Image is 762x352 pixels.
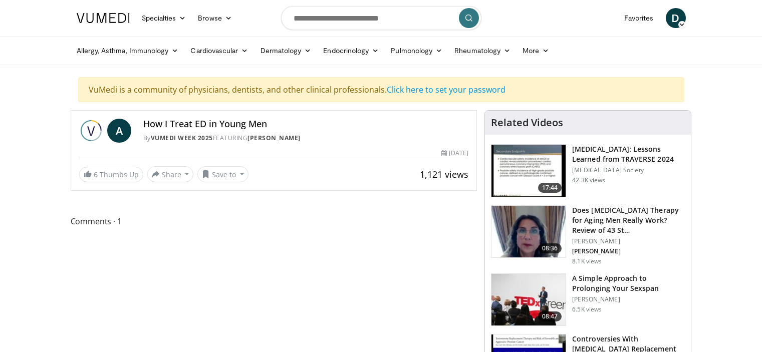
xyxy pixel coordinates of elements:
a: Endocrinology [317,41,385,61]
a: [PERSON_NAME] [247,134,301,142]
img: Vumedi Week 2025 [79,119,103,143]
img: 4d4bce34-7cbb-4531-8d0c-5308a71d9d6c.150x105_q85_crop-smart_upscale.jpg [491,206,566,258]
p: [PERSON_NAME] [572,295,685,303]
button: Share [147,166,194,182]
input: Search topics, interventions [281,6,481,30]
p: 42.3K views [572,176,605,184]
span: Comments 1 [71,215,477,228]
span: 17:44 [538,183,562,193]
img: VuMedi Logo [77,13,130,23]
a: Rheumatology [448,41,517,61]
p: 6.5K views [572,305,602,313]
h4: Related Videos [491,117,563,129]
a: Pulmonology [385,41,448,61]
a: More [517,41,555,61]
p: [PERSON_NAME] [572,247,685,255]
a: Allergy, Asthma, Immunology [71,41,185,61]
a: Vumedi Week 2025 [151,134,213,142]
p: 8.1K views [572,257,602,265]
a: Cardiovascular [184,41,254,61]
img: 1317c62a-2f0d-4360-bee0-b1bff80fed3c.150x105_q85_crop-smart_upscale.jpg [491,145,566,197]
h3: Does [MEDICAL_DATA] Therapy for Aging Men Really Work? Review of 43 St… [572,205,685,235]
span: 08:47 [538,311,562,321]
a: Dermatology [255,41,318,61]
span: 1,121 views [420,168,468,180]
h4: How I Treat ED in Young Men [143,119,469,130]
a: Browse [192,8,238,28]
a: D [666,8,686,28]
a: 6 Thumbs Up [79,167,143,182]
h3: A Simple Approach to Prolonging Your Sexspan [572,273,685,293]
p: [MEDICAL_DATA] Society [572,166,685,174]
a: Favorites [618,8,660,28]
span: 6 [94,170,98,179]
img: c4bd4661-e278-4c34-863c-57c104f39734.150x105_q85_crop-smart_upscale.jpg [491,274,566,326]
a: A [107,119,131,143]
button: Save to [197,166,248,182]
span: 08:36 [538,243,562,253]
p: [PERSON_NAME] [572,237,685,245]
a: 17:44 [MEDICAL_DATA]: Lessons Learned from TRAVERSE 2024 [MEDICAL_DATA] Society 42.3K views [491,144,685,197]
h3: [MEDICAL_DATA]: Lessons Learned from TRAVERSE 2024 [572,144,685,164]
a: 08:47 A Simple Approach to Prolonging Your Sexspan [PERSON_NAME] 6.5K views [491,273,685,326]
div: By FEATURING [143,134,469,143]
div: VuMedi is a community of physicians, dentists, and other clinical professionals. [78,77,684,102]
div: [DATE] [441,149,468,158]
a: Specialties [136,8,192,28]
a: Click here to set your password [387,84,505,95]
a: 08:36 Does [MEDICAL_DATA] Therapy for Aging Men Really Work? Review of 43 St… [PERSON_NAME] [PERS... [491,205,685,265]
